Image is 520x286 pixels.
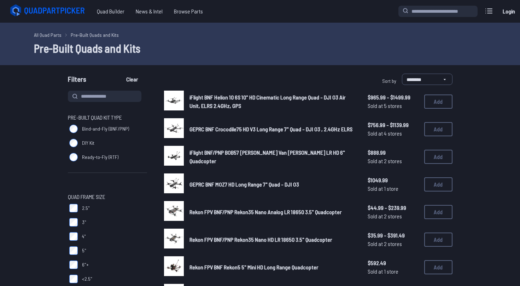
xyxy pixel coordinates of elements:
button: Add [424,122,452,136]
img: image [164,256,184,276]
input: 4" [69,232,78,241]
a: Pre-Built Quads and Kits [71,31,119,39]
span: 2.5" [82,205,90,212]
a: Rekon FPV BNF/PNP Rekon35 Nano HD LR 18650 3.5" Quadcopter [189,235,356,244]
button: Add [424,205,452,219]
img: image [164,118,184,138]
input: <2.5" [69,275,78,283]
span: $35.99 - $391.49 [368,231,419,240]
a: All Quad Parts [34,31,62,39]
h1: Pre-Built Quads and Kits [34,40,486,57]
span: iFlight BNF/PNP BOB57 [PERSON_NAME] Van [PERSON_NAME] LR HD 6" Quadcopter [189,149,345,164]
a: Quad Builder [91,4,130,18]
img: image [164,229,184,248]
a: image [164,91,184,113]
span: GEPRC BNF MOZ7 HD Long Range 7" Quad - DJI O3 [189,181,299,188]
span: $965.99 - $1499.99 [368,93,419,102]
span: $44.99 - $239.99 [368,204,419,212]
a: image [164,118,184,140]
button: Add [424,177,452,191]
span: 5" [82,247,86,254]
a: iFlight BNF/PNP BOB57 [PERSON_NAME] Van [PERSON_NAME] LR HD 6" Quadcopter [189,148,356,165]
span: Sold at 2 stores [368,240,419,248]
input: Bind-and-Fly (BNF/PNP) [69,125,78,133]
button: Add [424,95,452,109]
button: Clear [120,74,144,85]
a: image [164,173,184,195]
img: image [164,201,184,221]
input: 6"+ [69,261,78,269]
input: Ready-to-Fly (RTF) [69,153,78,161]
a: Browse Parts [168,4,209,18]
a: Login [500,4,517,18]
span: $888.99 [368,148,419,157]
span: GEPRC BNF Crocodile75 HD V3 Long Range 7" Quad - DJI O3 , 2.4GHz ELRS [189,126,352,132]
a: Rekon FPV BNF/PNP Rekon35 Nano Analog LR 18650 3.5" Quadcopter [189,208,356,216]
span: Filters [68,74,86,88]
img: image [164,173,184,193]
input: DIY Kit [69,139,78,147]
span: 3" [82,219,86,226]
span: Rekon FPV BNF Rekon5 5" Mini HD Long Range Quadcopter [189,264,318,270]
button: Add [424,150,452,164]
span: Rekon FPV BNF/PNP Rekon35 Nano Analog LR 18650 3.5" Quadcopter [189,208,341,215]
span: Sold at 5 stores [368,102,419,110]
span: 6"+ [82,261,89,268]
a: image [164,146,184,168]
span: Quad Frame Size [68,193,105,201]
img: image [164,91,184,110]
span: Ready-to-Fly (RTF) [82,154,118,161]
input: 3" [69,218,78,227]
span: Sold at 1 store [368,184,419,193]
a: image [164,201,184,223]
a: Rekon FPV BNF Rekon5 5" Mini HD Long Range Quadcopter [189,263,356,271]
a: image [164,256,184,278]
span: Sold at 2 stores [368,157,419,165]
select: Sort by [402,74,452,85]
a: image [164,229,184,251]
button: Add [424,260,452,274]
img: image [164,146,184,166]
span: $756.99 - $1139.99 [368,121,419,129]
span: $592.49 [368,259,419,267]
span: Rekon FPV BNF/PNP Rekon35 Nano HD LR 18650 3.5" Quadcopter [189,236,332,243]
a: iFlight BNF Helion 10 6S 10" HD Cinematic Long Range Quad - DJI O3 Air Unit, ELRS 2.4GHz, GPS [189,93,356,110]
span: Bind-and-Fly (BNF/PNP) [82,125,129,132]
span: Sold at 1 store [368,267,419,276]
span: <2.5" [82,275,92,282]
input: 2.5" [69,204,78,212]
span: Sold at 2 stores [368,212,419,221]
input: 5" [69,246,78,255]
a: GEPRC BNF Crocodile75 HD V3 Long Range 7" Quad - DJI O3 , 2.4GHz ELRS [189,125,356,133]
span: Pre-Built Quad Kit Type [68,113,122,122]
span: DIY Kit [82,139,94,147]
span: iFlight BNF Helion 10 6S 10" HD Cinematic Long Range Quad - DJI O3 Air Unit, ELRS 2.4GHz, GPS [189,94,345,109]
span: Sold at 4 stores [368,129,419,138]
span: $1049.99 [368,176,419,184]
button: Add [424,233,452,247]
a: GEPRC BNF MOZ7 HD Long Range 7" Quad - DJI O3 [189,180,356,189]
a: News & Intel [130,4,168,18]
span: Sort by [382,78,396,84]
span: 4" [82,233,86,240]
